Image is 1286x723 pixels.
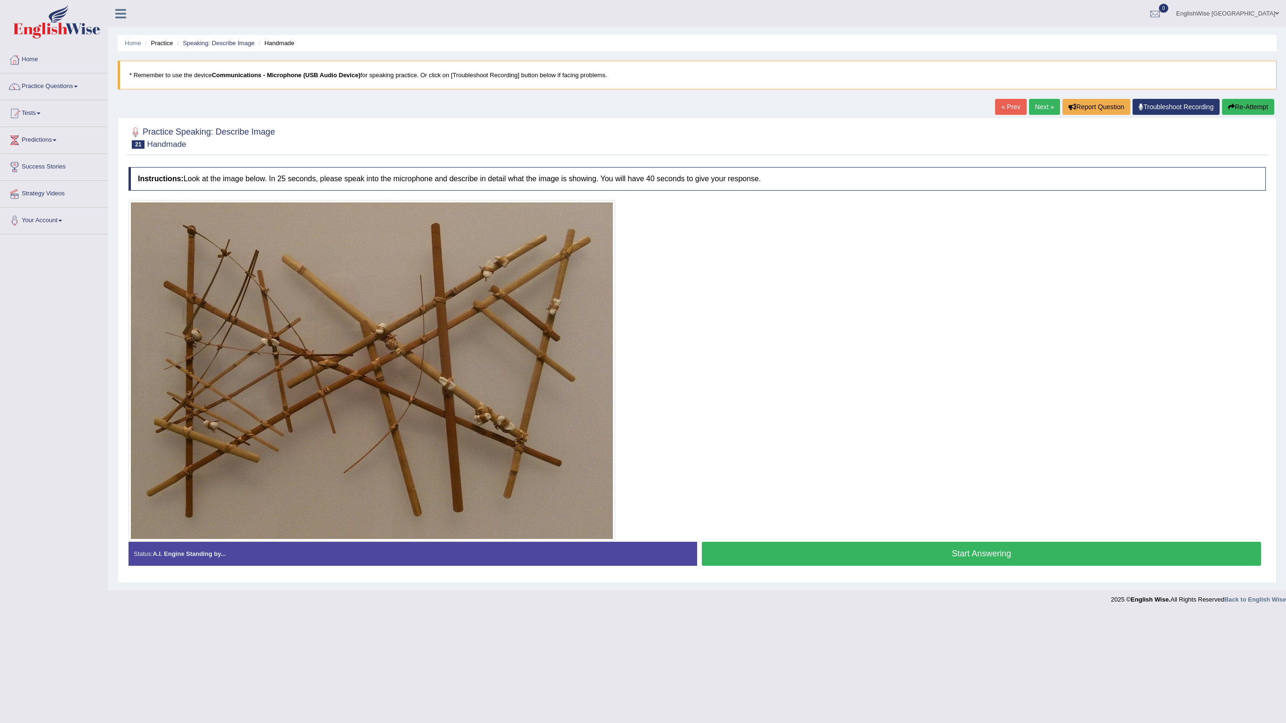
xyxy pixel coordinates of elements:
button: Re-Attempt [1222,99,1274,115]
b: Instructions: [138,175,184,183]
a: Predictions [0,127,108,151]
div: 2025 © All Rights Reserved [1111,590,1286,604]
span: 0 [1159,4,1168,13]
span: 21 [132,140,145,149]
b: Communications - Microphone (USB Audio Device) [212,72,361,79]
a: Speaking: Describe Image [183,40,254,47]
a: « Prev [995,99,1026,115]
a: Tests [0,100,108,124]
a: Back to English Wise [1224,596,1286,603]
a: Home [0,47,108,70]
a: Next » [1029,99,1060,115]
li: Practice [143,39,173,48]
strong: English Wise. [1131,596,1170,603]
li: Handmade [256,39,294,48]
a: Practice Questions [0,73,108,97]
div: Status: [129,542,697,566]
a: Home [125,40,141,47]
h2: Practice Speaking: Describe Image [129,125,275,149]
a: Troubleshoot Recording [1133,99,1220,115]
button: Start Answering [702,542,1261,566]
h4: Look at the image below. In 25 seconds, please speak into the microphone and describe in detail w... [129,167,1266,191]
a: Success Stories [0,154,108,177]
button: Report Question [1062,99,1130,115]
blockquote: * Remember to use the device for speaking practice. Or click on [Troubleshoot Recording] button b... [118,61,1277,89]
strong: A.I. Engine Standing by... [153,550,225,557]
a: Your Account [0,208,108,231]
a: Strategy Videos [0,181,108,204]
small: Handmade [147,140,186,149]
